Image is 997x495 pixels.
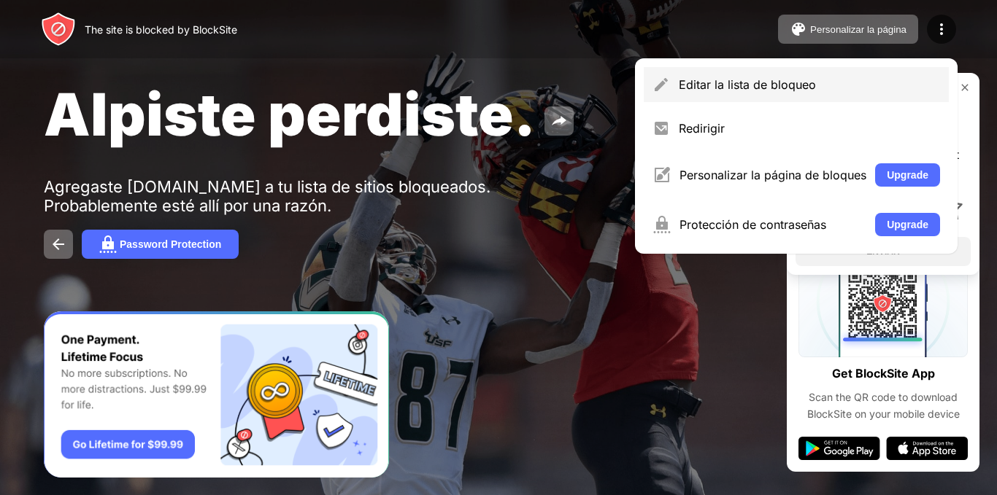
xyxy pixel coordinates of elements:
[653,166,671,184] img: menu-customize.svg
[778,15,918,44] button: Personalizar la página
[679,77,940,92] div: Editar la lista de bloqueo
[886,437,968,460] img: app-store.svg
[679,121,940,136] div: Redirigir
[82,230,239,259] button: Password Protection
[99,235,117,253] img: password.svg
[832,363,935,384] div: Get BlockSite App
[798,437,880,460] img: google-play.svg
[41,12,76,47] img: header-logo.svg
[44,177,495,215] div: Agregaste [DOMAIN_NAME] a tu lista de sitios bloqueados. Probablemente esté allí por una razón.
[933,20,950,38] img: menu-icon.svg
[680,168,866,182] div: Personalizar la página de bloques
[550,112,568,130] img: share.svg
[653,216,671,233] img: menu-password.svg
[50,235,67,253] img: back.svg
[790,20,807,38] img: pallet.svg
[653,120,670,137] img: menu-redirect.svg
[44,311,389,478] iframe: Banner
[680,217,866,232] div: Protección de contraseñas
[44,79,536,149] span: Alpiste perdiste.
[798,389,968,422] div: Scan the QR code to download BlockSite on your mobile device
[653,76,670,93] img: menu-pencil.svg
[875,163,940,187] button: Upgrade
[959,82,971,93] img: rate-us-close.svg
[120,238,221,250] div: Password Protection
[875,213,940,236] button: Upgrade
[85,23,237,36] div: The site is blocked by BlockSite
[810,24,906,35] div: Personalizar la página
